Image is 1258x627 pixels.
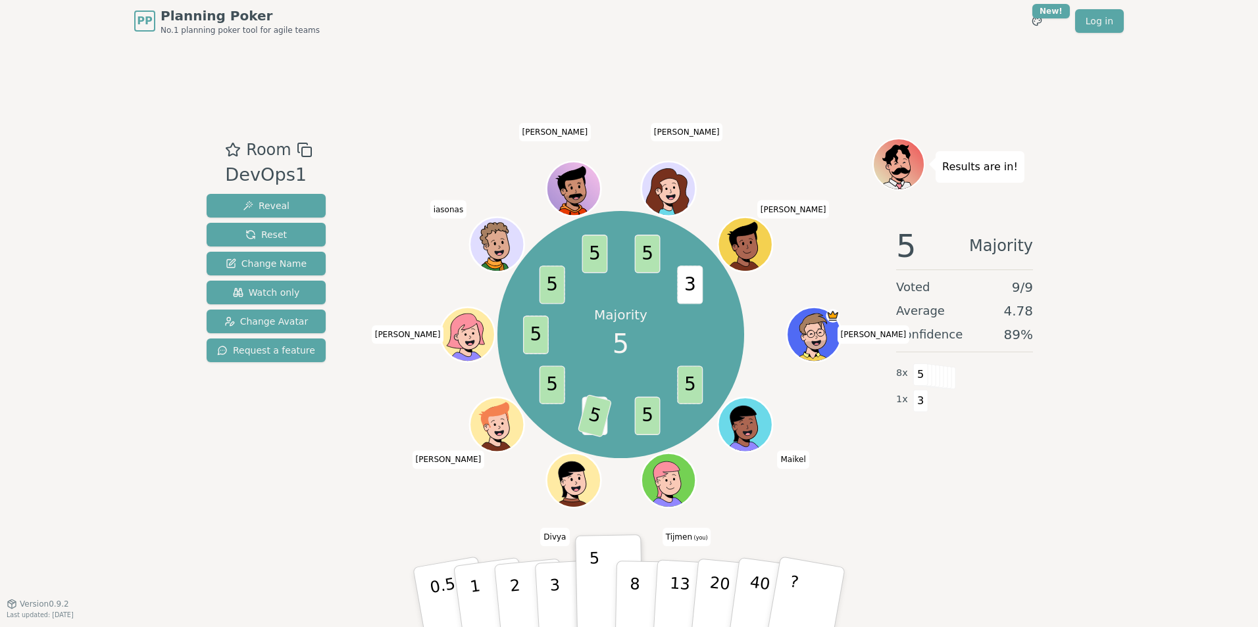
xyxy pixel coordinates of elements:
span: Click to change your name [430,200,467,219]
span: Click to change your name [372,325,444,344]
span: 1 x [896,392,908,407]
button: Change Avatar [207,310,326,333]
button: Request a feature [207,338,326,362]
span: Last updated: [DATE] [7,611,74,618]
span: 5 [677,365,703,404]
span: Version 0.9.2 [20,599,69,609]
span: 5 [634,235,660,273]
span: Click to change your name [757,200,830,219]
span: Click to change your name [519,123,591,141]
span: 5 [913,363,928,386]
span: Confidence [896,325,963,344]
div: New! [1032,4,1070,18]
a: Log in [1075,9,1124,33]
span: Voted [896,278,930,296]
span: 5 [634,396,660,434]
button: Click to change your avatar [643,455,694,506]
span: 3 [677,266,703,304]
span: Click to change your name [663,528,711,546]
span: 5 [522,315,548,354]
span: 3 [913,390,928,412]
button: Watch only [207,281,326,304]
span: No.1 planning poker tool for agile teams [161,25,320,35]
button: Reveal [207,194,326,218]
span: Watch only [233,286,300,299]
span: Click to change your name [777,450,809,469]
p: Majority [594,306,647,324]
span: 4.78 [1003,302,1033,320]
div: DevOps1 [225,162,312,189]
span: 89 % [1004,325,1033,344]
span: 9 / 9 [1012,278,1033,296]
span: Click to change your name [838,325,910,344]
button: Reset [207,223,326,246]
span: Request a feature [217,344,315,357]
span: Room [246,138,291,162]
button: Change Name [207,252,326,275]
span: Average [896,302,945,320]
span: Majority [969,230,1033,262]
span: Thijs is the host [826,309,840,323]
span: Planning Poker [161,7,320,25]
span: Change Avatar [224,315,309,328]
span: Reset [245,228,287,241]
span: 5 [539,365,565,404]
span: 8 x [896,366,908,381]
button: New! [1025,9,1049,33]
span: 5 [577,394,612,437]
span: 5 [582,235,607,273]
span: Click to change your name [651,123,723,141]
span: 5 [896,230,917,262]
span: 5 [613,324,629,363]
span: Reveal [243,199,289,212]
button: Add as favourite [225,138,241,162]
span: 5 [539,266,565,304]
p: 5 [590,549,601,620]
p: Results are in! [942,158,1018,176]
span: Click to change your name [540,528,569,546]
span: PP [137,13,152,29]
span: (you) [692,535,708,541]
span: Change Name [226,257,307,270]
button: Version0.9.2 [7,599,69,609]
span: Click to change your name [413,450,485,469]
a: PPPlanning PokerNo.1 planning poker tool for agile teams [134,7,320,35]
